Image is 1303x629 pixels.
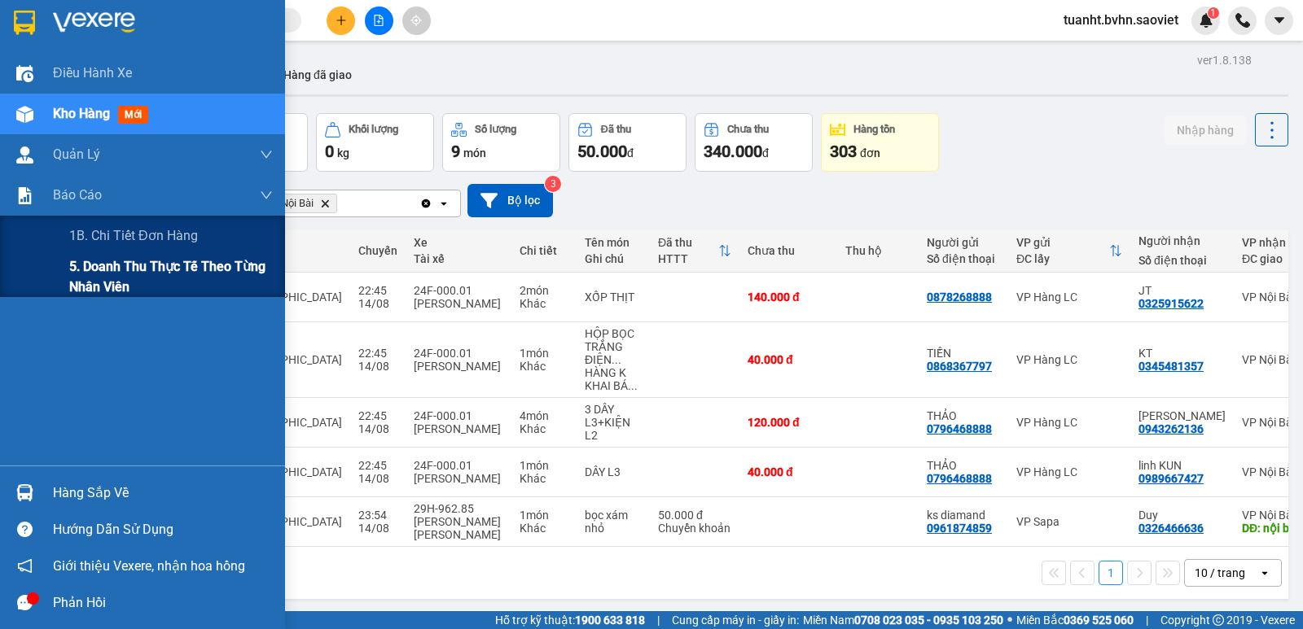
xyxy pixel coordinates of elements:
div: 22:45 [358,347,397,360]
button: Hàng tồn303đơn [821,113,939,172]
svg: open [1258,566,1271,579]
div: Chưa thu [748,244,829,257]
div: KT [1138,347,1226,360]
div: Chuyển khoản [658,522,731,535]
span: Miền Bắc [1016,611,1134,629]
div: Hướng dẫn sử dụng [53,518,273,542]
div: 0961874859 [927,522,992,535]
sup: 3 [545,176,561,192]
span: 340.000 [704,142,762,161]
span: Kho hàng [53,106,110,121]
button: Chưa thu340.000đ [695,113,813,172]
div: VP Sapa [1016,515,1122,528]
strong: 0708 023 035 - 0935 103 250 [854,614,1003,627]
button: Nhập hàng [1164,116,1247,145]
div: Phản hồi [53,591,273,615]
div: DÂY L3 [585,465,642,478]
div: Tên món [585,236,642,249]
img: warehouse-icon [16,484,33,501]
img: phone-icon [1235,13,1250,28]
div: 0796468888 [927,422,992,435]
div: ver 1.8.138 [1197,51,1252,69]
span: 0 [325,142,334,161]
th: Toggle SortBy [1008,229,1130,273]
span: Quản Lý [53,144,100,164]
div: 0326466636 [1138,522,1204,535]
div: [PERSON_NAME] [414,472,503,485]
span: file-add [373,15,384,26]
div: 14/08 [358,472,397,485]
div: 0878268888 [927,290,992,304]
div: Tài xế [414,252,503,265]
div: 29H-962.85 [414,502,503,515]
img: warehouse-icon [16,146,33,164]
span: down [260,189,273,202]
div: VP gửi [1016,236,1109,249]
div: Người gửi [927,236,1000,249]
span: Sapa - [GEOGRAPHIC_DATA] (Cabin) [232,277,342,317]
div: Chi tiết [520,244,568,257]
span: ... [628,379,638,392]
span: Điều hành xe [53,63,132,83]
div: 24F-000.01 [414,347,503,360]
img: warehouse-icon [16,106,33,123]
div: Đã thu [601,124,631,135]
div: 10 / trang [1195,565,1245,581]
div: 0796468888 [927,472,992,485]
div: Khác [520,522,568,535]
div: HÀNG K KHAI BÁO GIÁ TRỊ_NHẸ AY [585,366,642,392]
span: | [1146,611,1148,629]
div: [PERSON_NAME] [414,360,503,373]
div: HTTT [658,252,718,265]
span: đ [627,146,634,159]
span: đ [762,146,769,159]
div: 22:45 [358,459,397,472]
div: ĐC lấy [1016,252,1109,265]
div: 22:45 [358,284,397,297]
span: 1 [1210,7,1216,19]
span: 50.000 [577,142,627,161]
img: icon-new-feature [1199,13,1213,28]
input: Selected VP Nội Bài. [340,195,342,212]
img: logo-vxr [14,11,35,35]
div: VP Hàng LC [1016,465,1122,478]
span: question-circle [17,522,33,537]
button: Bộ lọc [467,184,553,217]
div: Duy [1138,509,1226,522]
span: | [657,611,660,629]
span: down [260,148,273,161]
div: 1 món [520,509,568,522]
div: 14/08 [358,360,397,373]
div: 2 món [520,284,568,297]
div: 23:54 [358,509,397,522]
span: Báo cáo [53,185,102,205]
div: Chưa thu [727,124,769,135]
th: Toggle SortBy [650,229,739,273]
div: 40.000 đ [748,465,829,478]
div: Đã thu [658,236,718,249]
button: Khối lượng0kg [316,113,434,172]
div: [PERSON_NAME] [414,297,503,310]
span: món [463,146,486,159]
div: Số lượng [475,124,516,135]
span: Sapa - [GEOGRAPHIC_DATA] (Cabin) [232,502,342,541]
span: Cung cấp máy in - giấy in: [672,611,799,629]
div: 24F-000.01 [414,459,503,472]
span: ... [612,353,621,366]
button: caret-down [1265,7,1293,35]
span: đơn [860,146,880,159]
button: file-add [365,7,393,35]
span: Sapa - [GEOGRAPHIC_DATA] (Cabin) [232,340,342,379]
div: VP Hàng LC [1016,353,1122,366]
div: 3 DÂY L3+KIỆN L2 [585,403,642,442]
div: THẢO [927,459,1000,472]
div: 0868367797 [927,360,992,373]
div: Khác [520,472,568,485]
span: Giới thiệu Vexere, nhận hoa hồng [53,556,245,576]
div: 1 món [520,459,568,472]
button: aim [402,7,431,35]
svg: Delete [320,199,330,208]
div: Số điện thoại [1138,254,1226,267]
span: Sapa - [GEOGRAPHIC_DATA] (Cabin) [232,403,342,442]
span: VP Nội Bài [265,197,314,210]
